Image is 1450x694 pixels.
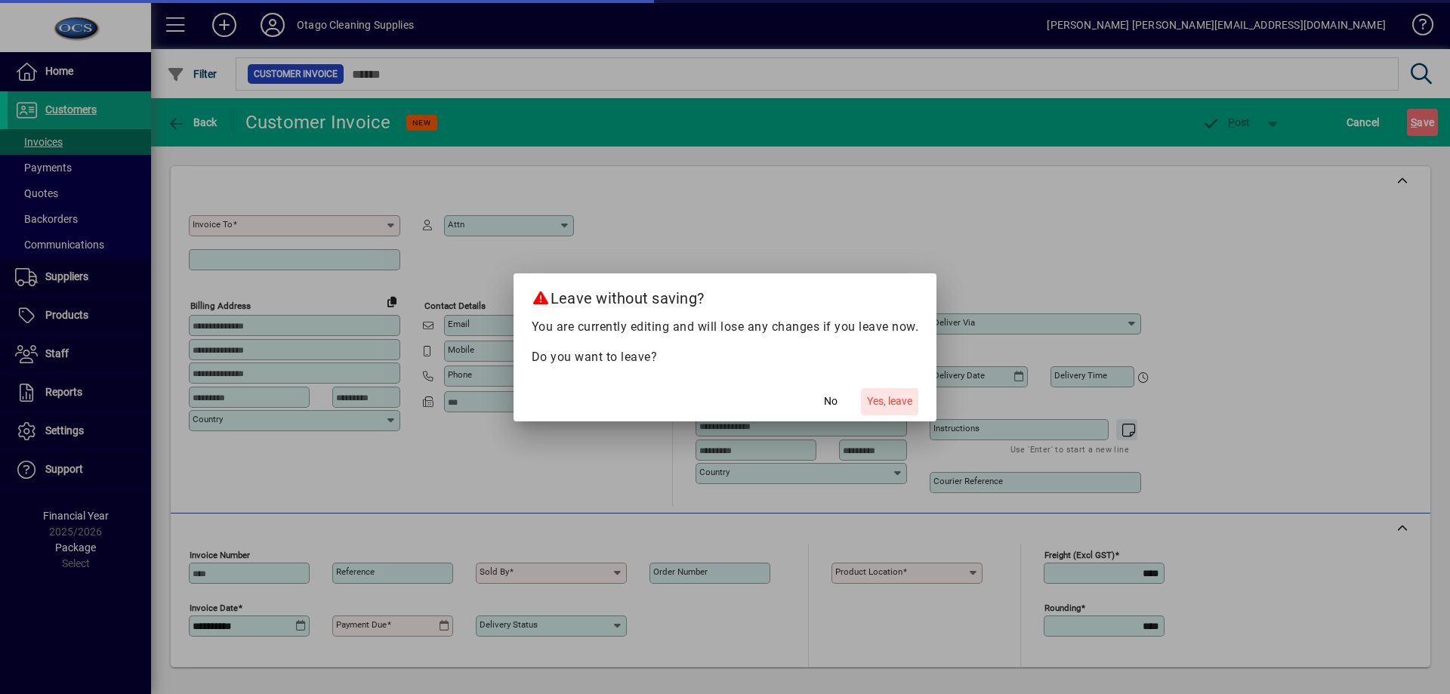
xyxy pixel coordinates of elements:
[824,393,838,409] span: No
[532,348,919,366] p: Do you want to leave?
[861,388,918,415] button: Yes, leave
[807,388,855,415] button: No
[514,273,937,317] h2: Leave without saving?
[867,393,912,409] span: Yes, leave
[532,318,919,336] p: You are currently editing and will lose any changes if you leave now.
